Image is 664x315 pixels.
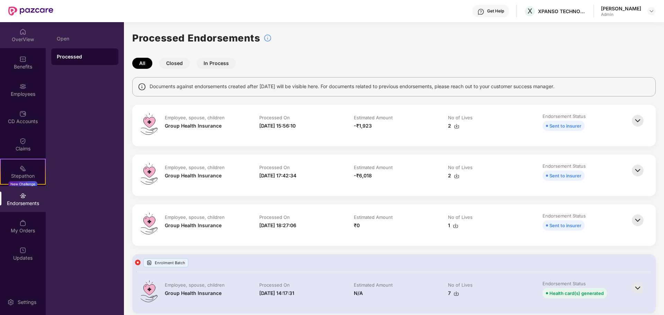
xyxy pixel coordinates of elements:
[354,214,393,220] div: Estimated Amount
[19,247,26,254] img: svg+xml;base64,PHN2ZyBpZD0iVXBkYXRlZCIgeG1sbnM9Imh0dHA6Ly93d3cudzMub3JnLzIwMDAvc3ZnIiB3aWR0aD0iMj...
[549,222,581,229] div: Sent to insurer
[601,12,641,17] div: Admin
[354,172,372,179] div: -₹6,018
[448,214,473,220] div: No of Lives
[197,58,236,69] button: In Process
[549,122,581,130] div: Sent to insurer
[630,213,645,228] img: svg+xml;base64,PHN2ZyBpZD0iQmFjay0zMngzMiIgeG1sbnM9Imh0dHA6Ly93d3cudzMub3JnLzIwMDAvc3ZnIiB3aWR0aD...
[354,222,360,229] div: ₹0
[259,164,290,170] div: Processed On
[528,7,532,15] span: X
[542,280,586,287] div: Endorsement Status
[165,164,225,170] div: Employee, spouse, children
[165,114,225,121] div: Employee, spouse, children
[7,299,14,306] img: svg+xml;base64,PHN2ZyBpZD0iU2V0dGluZy0yMHgyMCIgeG1sbnM9Imh0dHA6Ly93d3cudzMub3JnLzIwMDAvc3ZnIiB3aW...
[454,123,459,129] img: svg+xml;base64,PHN2ZyBpZD0iRG93bmxvYWQtMzJ4MzIiIHhtbG5zPSJodHRwOi8vd3d3LnczLm9yZy8yMDAwL3N2ZyIgd2...
[19,220,26,226] img: svg+xml;base64,PHN2ZyBpZD0iTXlfT3JkZXJzIiBkYXRhLW5hbWU9Ik15IE9yZGVycyIgeG1sbnM9Imh0dHA6Ly93d3cudz...
[141,213,158,234] img: svg+xml;base64,PHN2ZyB4bWxucz0iaHR0cDovL3d3dy53My5vcmcvMjAwMC9zdmciIHdpZHRoPSI0OS4zMiIgaGVpZ2h0PS...
[159,58,190,69] button: Closed
[8,181,37,187] div: New Challenge
[448,122,459,130] div: 2
[19,165,26,172] img: svg+xml;base64,PHN2ZyB4bWxucz0iaHR0cDovL3d3dy53My5vcmcvMjAwMC9zdmciIHdpZHRoPSIyMSIgaGVpZ2h0PSIyMC...
[448,222,458,229] div: 1
[487,8,504,14] div: Get Help
[259,122,296,130] div: [DATE] 15:56:10
[19,56,26,63] img: svg+xml;base64,PHN2ZyBpZD0iQmVuZWZpdHMiIHhtbG5zPSJodHRwOi8vd3d3LnczLm9yZy8yMDAwL3N2ZyIgd2lkdGg9Ij...
[630,163,645,178] img: svg+xml;base64,PHN2ZyBpZD0iQmFjay0zMngzMiIgeG1sbnM9Imh0dHA6Ly93d3cudzMub3JnLzIwMDAvc3ZnIiB3aWR0aD...
[259,114,290,121] div: Processed On
[19,28,26,35] img: svg+xml;base64,PHN2ZyBpZD0iSG9tZSIgeG1sbnM9Imh0dHA6Ly93d3cudzMub3JnLzIwMDAvc3ZnIiB3aWR0aD0iMjAiIG...
[542,213,586,219] div: Endorsement Status
[649,8,654,14] img: svg+xml;base64,PHN2ZyBpZD0iRHJvcGRvd24tMzJ4MzIiIHhtbG5zPSJodHRwOi8vd3d3LnczLm9yZy8yMDAwL3N2ZyIgd2...
[57,53,113,60] div: Processed
[141,280,158,302] img: svg+xml;base64,PHN2ZyB4bWxucz0iaHR0cDovL3d3dy53My5vcmcvMjAwMC9zdmciIHdpZHRoPSI0OS4zMiIgaGVpZ2h0PS...
[453,223,458,229] img: svg+xml;base64,PHN2ZyBpZD0iRG93bmxvYWQtMzJ4MzIiIHhtbG5zPSJodHRwOi8vd3d3LnczLm9yZy8yMDAwL3N2ZyIgd2...
[448,114,473,121] div: No of Lives
[259,222,296,229] div: [DATE] 18:27:06
[57,36,113,41] div: Open
[549,172,581,179] div: Sent to insurer
[354,289,363,297] div: N/A
[150,83,555,90] span: Documents against endorsements created after [DATE] will be visible here. For documents related t...
[141,163,158,185] img: svg+xml;base64,PHN2ZyB4bWxucz0iaHR0cDovL3d3dy53My5vcmcvMjAwMC9zdmciIHdpZHRoPSI0OS4zMiIgaGVpZ2h0PS...
[542,113,586,119] div: Endorsement Status
[477,8,484,15] img: svg+xml;base64,PHN2ZyBpZD0iSGVscC0zMngzMiIgeG1sbnM9Imh0dHA6Ly93d3cudzMub3JnLzIwMDAvc3ZnIiB3aWR0aD...
[165,282,225,288] div: Employee, spouse, children
[259,214,290,220] div: Processed On
[165,214,225,220] div: Employee, spouse, children
[448,172,459,179] div: 2
[135,260,141,265] img: svg+xml;base64,PHN2ZyB4bWxucz0iaHR0cDovL3d3dy53My5vcmcvMjAwMC9zdmciIHdpZHRoPSIxMiIgaGVpZ2h0PSIxMi...
[354,282,393,288] div: Estimated Amount
[8,7,53,16] img: New Pazcare Logo
[354,122,372,130] div: -₹1,923
[146,260,152,266] img: svg+xml;base64,PHN2ZyBpZD0iVXBsb2FkX0xvZ3MiIGRhdGEtbmFtZT0iVXBsb2FkIExvZ3MiIHhtbG5zPSJodHRwOi8vd3...
[263,34,272,42] img: svg+xml;base64,PHN2ZyBpZD0iSW5mb18tXzMyeDMyIiBkYXRhLW5hbWU9IkluZm8gLSAzMngzMiIgeG1sbnM9Imh0dHA6Ly...
[138,83,146,91] img: svg+xml;base64,PHN2ZyBpZD0iSW5mbyIgeG1sbnM9Imh0dHA6Ly93d3cudzMub3JnLzIwMDAvc3ZnIiB3aWR0aD0iMTQiIG...
[259,172,296,179] div: [DATE] 17:42:34
[601,5,641,12] div: [PERSON_NAME]
[1,173,45,179] div: Stepathon
[141,113,158,135] img: svg+xml;base64,PHN2ZyB4bWxucz0iaHR0cDovL3d3dy53My5vcmcvMjAwMC9zdmciIHdpZHRoPSI0OS4zMiIgaGVpZ2h0PS...
[19,138,26,145] img: svg+xml;base64,PHN2ZyBpZD0iQ2xhaW0iIHhtbG5zPSJodHRwOi8vd3d3LnczLm9yZy8yMDAwL3N2ZyIgd2lkdGg9IjIwIi...
[19,192,26,199] img: svg+xml;base64,PHN2ZyBpZD0iRW5kb3JzZW1lbnRzIiB4bWxucz0iaHR0cDovL3d3dy53My5vcmcvMjAwMC9zdmciIHdpZH...
[354,164,393,170] div: Estimated Amount
[448,164,473,170] div: No of Lives
[549,289,604,297] div: Health card(s) generated
[538,8,586,15] div: XPANSO TECHNOLOGIES PRIVATE LIMITED
[132,58,152,69] button: All
[165,289,222,297] div: Group Health Insurance
[630,280,645,296] img: svg+xml;base64,PHN2ZyBpZD0iQmFjay0zMngzMiIgeG1sbnM9Imh0dHA6Ly93d3cudzMub3JnLzIwMDAvc3ZnIiB3aWR0aD...
[354,114,393,121] div: Estimated Amount
[454,173,459,179] img: svg+xml;base64,PHN2ZyBpZD0iRG93bmxvYWQtMzJ4MzIiIHhtbG5zPSJodHRwOi8vd3d3LnczLm9yZy8yMDAwL3N2ZyIgd2...
[448,289,459,297] div: 7
[19,110,26,117] img: svg+xml;base64,PHN2ZyBpZD0iQ0RfQWNjb3VudHMiIGRhdGEtbmFtZT0iQ0QgQWNjb3VudHMiIHhtbG5zPSJodHRwOi8vd3...
[454,291,459,296] img: svg+xml;base64,PHN2ZyBpZD0iRG93bmxvYWQtMzJ4MzIiIHhtbG5zPSJodHRwOi8vd3d3LnczLm9yZy8yMDAwL3N2ZyIgd2...
[259,282,290,288] div: Processed On
[132,30,260,46] h1: Processed Endorsements
[165,172,222,179] div: Group Health Insurance
[630,113,645,128] img: svg+xml;base64,PHN2ZyBpZD0iQmFjay0zMngzMiIgeG1sbnM9Imh0dHA6Ly93d3cudzMub3JnLzIwMDAvc3ZnIiB3aWR0aD...
[143,258,188,267] div: Enrolment Batch
[542,163,586,169] div: Endorsement Status
[165,122,222,130] div: Group Health Insurance
[165,222,222,229] div: Group Health Insurance
[16,299,38,306] div: Settings
[259,289,294,297] div: [DATE] 14:17:31
[448,282,473,288] div: No of Lives
[19,83,26,90] img: svg+xml;base64,PHN2ZyBpZD0iRW1wbG95ZWVzIiB4bWxucz0iaHR0cDovL3d3dy53My5vcmcvMjAwMC9zdmciIHdpZHRoPS...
